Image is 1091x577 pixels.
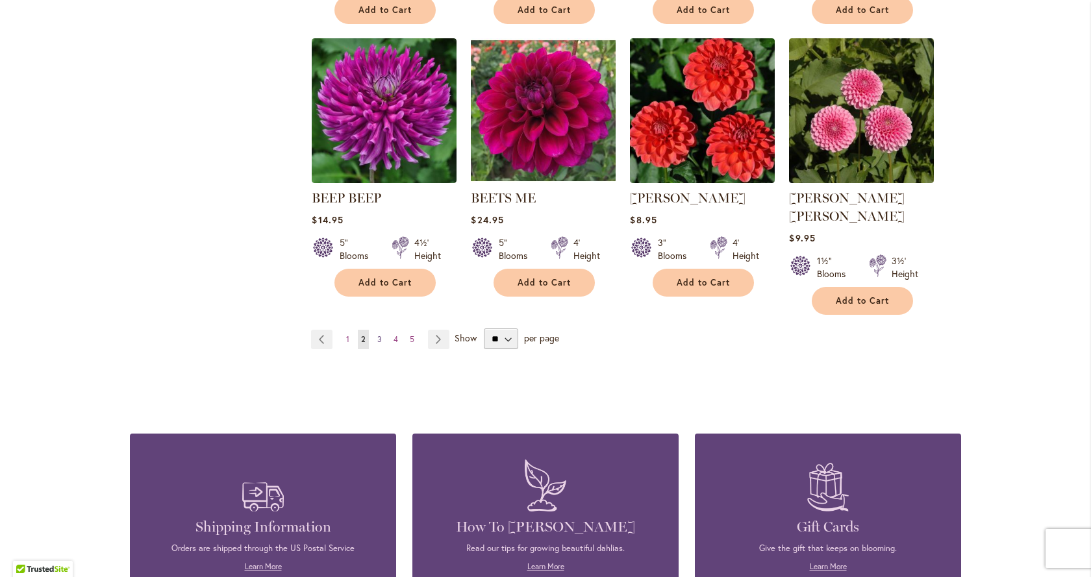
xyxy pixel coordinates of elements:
[714,543,942,554] p: Give the gift that keeps on blooming.
[455,332,477,344] span: Show
[407,330,418,349] a: 5
[499,236,535,262] div: 5" Blooms
[527,561,564,571] a: Learn More
[390,330,401,349] a: 4
[630,214,657,226] span: $8.95
[471,190,536,206] a: BEETS ME
[494,269,595,297] button: Add to Cart
[789,38,934,183] img: BETTY ANNE
[630,190,746,206] a: [PERSON_NAME]
[733,236,759,262] div: 4' Height
[471,38,616,183] img: BEETS ME
[471,173,616,186] a: BEETS ME
[812,287,913,315] button: Add to Cart
[892,254,918,280] div: 3½' Height
[410,334,414,344] span: 5
[524,332,559,344] span: per page
[414,236,441,262] div: 4½' Height
[677,277,730,288] span: Add to Cart
[377,334,382,344] span: 3
[312,38,457,183] img: BEEP BEEP
[334,269,436,297] button: Add to Cart
[471,214,503,226] span: $24.95
[789,173,934,186] a: BETTY ANNE
[149,518,377,536] h4: Shipping Information
[358,5,412,16] span: Add to Cart
[836,295,889,306] span: Add to Cart
[789,190,905,224] a: [PERSON_NAME] [PERSON_NAME]
[312,190,381,206] a: BEEP BEEP
[361,334,366,344] span: 2
[573,236,600,262] div: 4' Height
[346,334,349,344] span: 1
[245,561,282,571] a: Learn More
[343,330,353,349] a: 1
[312,214,343,226] span: $14.95
[658,236,694,262] div: 3" Blooms
[817,254,853,280] div: 1½" Blooms
[358,277,412,288] span: Add to Cart
[789,232,815,244] span: $9.95
[810,561,847,571] a: Learn More
[10,531,46,567] iframe: Launch Accessibility Center
[518,277,571,288] span: Add to Cart
[394,334,398,344] span: 4
[432,543,659,554] p: Read our tips for growing beautiful dahlias.
[312,173,457,186] a: BEEP BEEP
[630,38,775,183] img: BENJAMIN MATTHEW
[630,173,775,186] a: BENJAMIN MATTHEW
[714,518,942,536] h4: Gift Cards
[836,5,889,16] span: Add to Cart
[518,5,571,16] span: Add to Cart
[340,236,376,262] div: 5" Blooms
[149,543,377,554] p: Orders are shipped through the US Postal Service
[677,5,730,16] span: Add to Cart
[653,269,754,297] button: Add to Cart
[432,518,659,536] h4: How To [PERSON_NAME]
[374,330,385,349] a: 3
